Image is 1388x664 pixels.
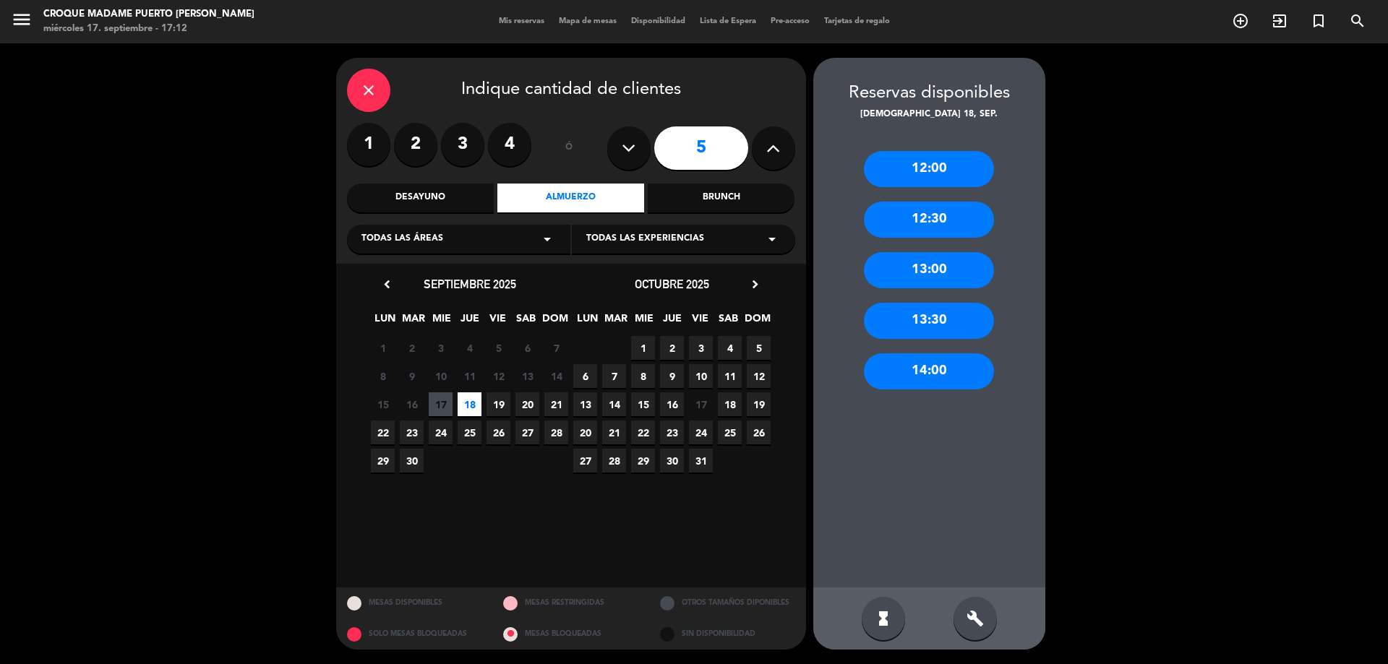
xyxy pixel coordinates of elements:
[429,336,453,360] span: 3
[380,277,395,292] i: chevron_left
[745,310,768,334] span: DOM
[424,277,516,291] span: septiembre 2025
[747,336,771,360] span: 5
[631,336,655,360] span: 1
[648,184,794,212] div: Brunch
[689,336,713,360] span: 3
[400,421,424,444] span: 23
[817,17,897,25] span: Tarjetas de regalo
[347,184,494,212] div: Desayuno
[542,310,566,334] span: DOM
[689,364,713,388] span: 10
[400,392,424,416] span: 16
[400,364,424,388] span: 9
[573,364,597,388] span: 6
[573,392,597,416] span: 13
[544,364,568,388] span: 14
[718,421,742,444] span: 25
[394,123,437,166] label: 2
[43,7,254,22] div: Croque Madame Puerto [PERSON_NAME]
[763,17,817,25] span: Pre-acceso
[544,336,568,360] span: 7
[631,449,655,473] span: 29
[875,610,892,627] i: hourglass_full
[649,618,806,650] div: SIN DISPONIBILIDAD
[573,449,597,473] span: 27
[492,17,552,25] span: Mis reservas
[11,9,33,35] button: menu
[602,364,626,388] span: 7
[660,364,684,388] span: 9
[864,303,994,339] div: 13:30
[604,310,627,334] span: MAR
[602,449,626,473] span: 28
[1349,12,1366,30] i: search
[11,9,33,30] i: menu
[371,421,395,444] span: 22
[718,392,742,416] span: 18
[864,353,994,389] div: 14:00
[347,69,795,112] div: Indique cantidad de clientes
[487,364,510,388] span: 12
[458,336,481,360] span: 4
[458,421,481,444] span: 25
[552,17,624,25] span: Mapa de mesas
[371,336,395,360] span: 1
[486,310,510,334] span: VIE
[441,123,484,166] label: 3
[635,277,709,291] span: octubre 2025
[458,310,481,334] span: JUE
[544,392,568,416] span: 21
[1232,12,1249,30] i: add_circle_outline
[660,421,684,444] span: 23
[371,364,395,388] span: 8
[487,392,510,416] span: 19
[458,392,481,416] span: 18
[1310,12,1327,30] i: turned_in_not
[515,364,539,388] span: 13
[400,449,424,473] span: 30
[763,230,781,248] i: arrow_drop_down
[539,230,556,248] i: arrow_drop_down
[573,421,597,444] span: 20
[864,151,994,187] div: 12:00
[660,336,684,360] span: 2
[515,392,539,416] span: 20
[400,336,424,360] span: 2
[336,618,493,650] div: SOLO MESAS BLOQUEADAS
[429,310,453,334] span: MIE
[660,392,684,416] span: 16
[967,610,984,627] i: build
[514,310,538,334] span: SAB
[458,364,481,388] span: 11
[688,310,712,334] span: VIE
[492,618,649,650] div: MESAS BLOQUEADAS
[660,449,684,473] span: 30
[1271,12,1288,30] i: exit_to_app
[689,449,713,473] span: 31
[373,310,397,334] span: LUN
[487,336,510,360] span: 5
[747,421,771,444] span: 26
[487,421,510,444] span: 26
[624,17,693,25] span: Disponibilidad
[747,392,771,416] span: 19
[689,392,713,416] span: 17
[575,310,599,334] span: LUN
[371,392,395,416] span: 15
[602,392,626,416] span: 14
[515,421,539,444] span: 27
[361,232,443,246] span: Todas las áreas
[371,449,395,473] span: 29
[492,587,649,618] div: MESAS RESTRINGIDAS
[747,364,771,388] span: 12
[632,310,656,334] span: MIE
[602,421,626,444] span: 21
[693,17,763,25] span: Lista de Espera
[488,123,531,166] label: 4
[429,364,453,388] span: 10
[864,252,994,288] div: 13:00
[631,392,655,416] span: 15
[586,232,704,246] span: Todas las experiencias
[497,184,644,212] div: Almuerzo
